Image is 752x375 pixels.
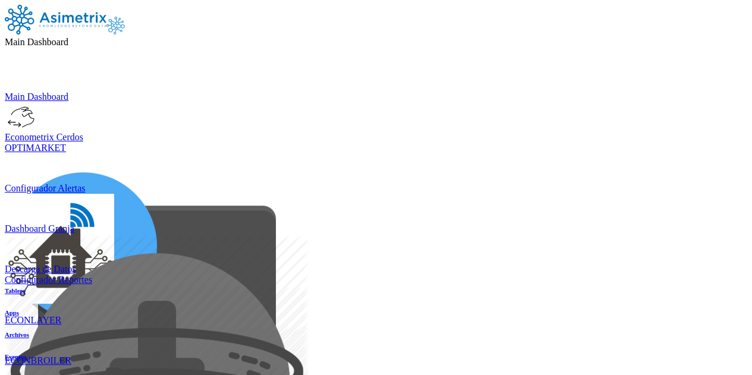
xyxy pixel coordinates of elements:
div: ECONLAYER [5,315,747,326]
a: Apps [5,309,29,316]
img: Asimetrix logo [106,17,125,34]
a: imgDescarga de Datos [5,234,747,275]
div: Econometrix Cerdos [5,132,747,143]
a: OPTIMARKET [5,143,747,153]
div: Dashboard Granja [5,223,747,234]
div: ECONBROILER [5,355,747,366]
a: Archivos [5,331,29,338]
span: Main Dashboard [5,37,68,47]
div: Descarga de Datos [5,264,747,275]
a: Main Dashboard [5,92,747,102]
img: img [5,194,114,304]
img: img [5,102,34,132]
a: Tablero [5,287,29,294]
a: imgEconometrix Cerdos [5,102,747,143]
a: Configurador Reportes [5,275,747,285]
a: imgECONBROILER [5,326,747,366]
div: Configurador Alertas [5,183,747,194]
a: imgDashboard Granja [5,194,747,234]
a: imgECONLAYER [5,285,747,326]
a: Eventos [5,353,29,360]
a: imgConfigurador Alertas [5,153,747,194]
img: Asimetrix logo [5,5,106,34]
